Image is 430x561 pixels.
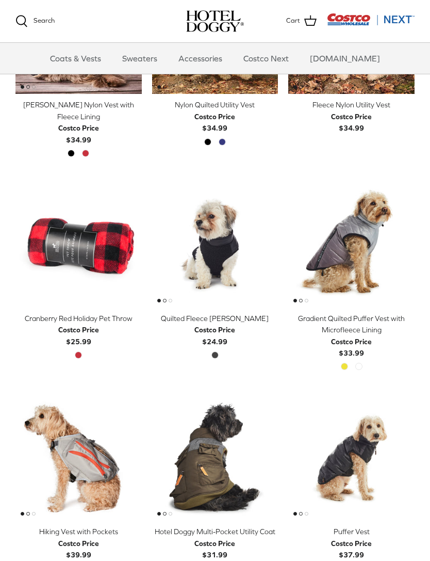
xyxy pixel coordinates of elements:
div: Hotel Doggy Multi-Pocket Utility Coat [152,526,278,537]
a: Nylon Quilted Utility Vest Costco Price$34.99 [152,99,278,134]
b: $34.99 [194,111,235,132]
a: [DOMAIN_NAME] [301,43,389,74]
a: Cranberry Red Holiday Pet Throw Costco Price$25.99 [15,313,142,347]
a: Costco Next [234,43,298,74]
a: Quilted Fleece [PERSON_NAME] Costco Price$24.99 [152,313,278,347]
a: Visit Costco Next [327,20,415,27]
b: $24.99 [194,324,235,345]
div: Cranberry Red Holiday Pet Throw [15,313,142,324]
div: Nylon Quilted Utility Vest [152,99,278,110]
div: Costco Price [331,538,372,549]
b: $31.99 [194,538,235,559]
a: Puffer Vest Costco Price$37.99 [288,526,415,560]
div: Costco Price [194,111,235,122]
div: Costco Price [58,538,99,549]
b: $39.99 [58,538,99,559]
a: Fleece Nylon Utility Vest Costco Price$34.99 [288,99,415,134]
div: Costco Price [194,538,235,549]
a: Hotel Doggy Multi-Pocket Utility Coat Costco Price$31.99 [152,526,278,560]
img: hoteldoggycom [186,10,244,32]
b: $34.99 [58,122,99,143]
div: Costco Price [194,324,235,335]
div: Puffer Vest [288,526,415,537]
div: Quilted Fleece [PERSON_NAME] [152,313,278,324]
a: Accessories [169,43,231,74]
b: $34.99 [331,111,372,132]
b: $25.99 [58,324,99,345]
a: Hiking Vest with Pockets Costco Price$39.99 [15,526,142,560]
a: Quilted Fleece Melton Vest [152,181,278,308]
div: Costco Price [331,111,372,122]
a: Coats & Vests [41,43,110,74]
b: $37.99 [331,538,372,559]
a: Sweaters [113,43,167,74]
a: hoteldoggy.com hoteldoggycom [186,10,244,32]
a: Gradient Quilted Puffer Vest with Microfleece Lining [288,181,415,308]
div: Gradient Quilted Puffer Vest with Microfleece Lining [288,313,415,336]
div: Costco Price [331,336,372,347]
div: Hiking Vest with Pockets [15,526,142,537]
span: Search [34,17,55,24]
a: Hotel Doggy Multi-Pocket Utility Coat [152,395,278,521]
b: $33.99 [331,336,372,357]
a: Cranberry Red Holiday Pet Throw [15,181,142,308]
div: Fleece Nylon Utility Vest [288,99,415,110]
a: Search [15,15,55,27]
span: Cart [286,15,300,26]
div: Costco Price [58,122,99,134]
img: Costco Next [327,13,415,26]
a: Hiking Vest with Pockets [15,395,142,521]
a: Cart [286,14,317,28]
div: [PERSON_NAME] Nylon Vest with Fleece Lining [15,99,142,122]
div: Costco Price [58,324,99,335]
a: Puffer Vest [288,395,415,521]
a: [PERSON_NAME] Nylon Vest with Fleece Lining Costco Price$34.99 [15,99,142,146]
a: Gradient Quilted Puffer Vest with Microfleece Lining Costco Price$33.99 [288,313,415,359]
